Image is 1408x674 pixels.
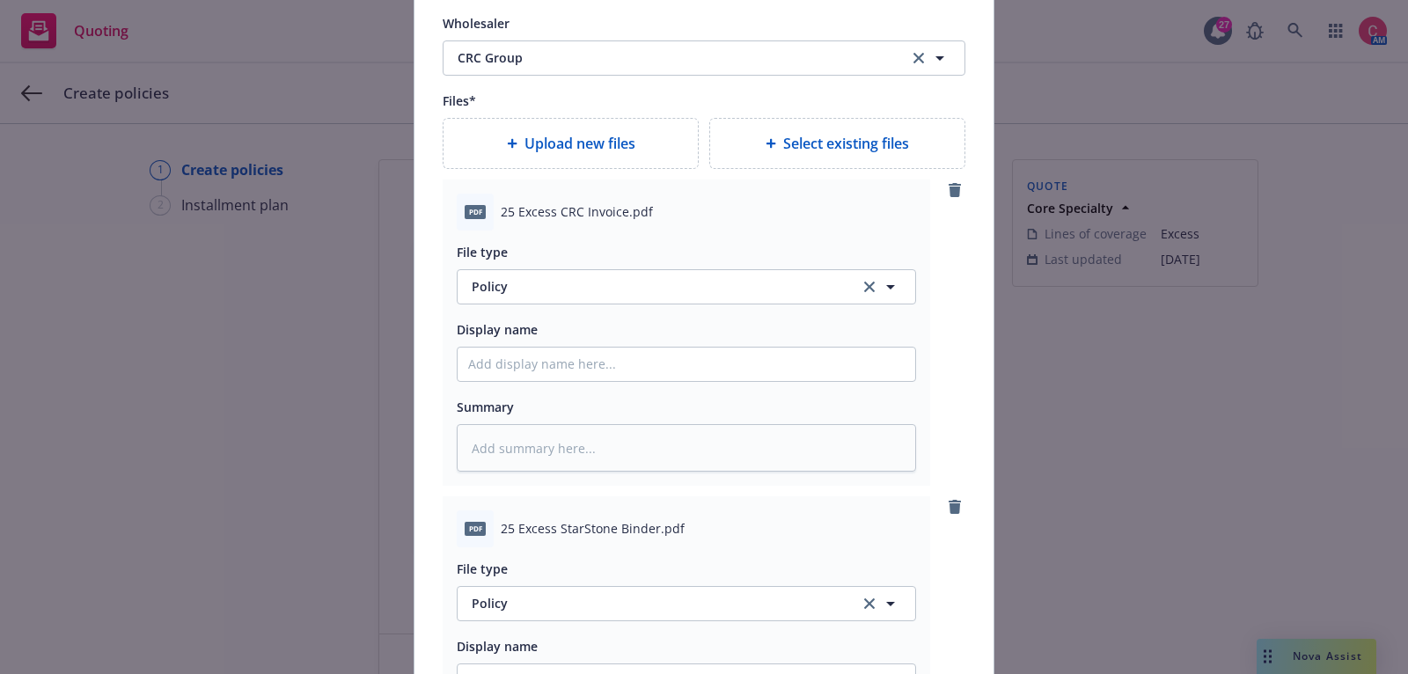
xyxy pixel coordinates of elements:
[458,348,915,381] input: Add display name here...
[472,277,840,296] span: Policy
[524,133,635,154] span: Upload new files
[457,560,508,577] span: File type
[457,399,514,415] span: Summary
[457,321,538,338] span: Display name
[443,92,476,109] span: Files*
[457,638,538,655] span: Display name
[443,40,965,76] button: CRC Groupclear selection
[783,133,909,154] span: Select existing files
[908,48,929,69] a: clear selection
[859,276,880,297] a: clear selection
[944,179,965,201] a: remove
[443,15,510,32] span: Wholesaler
[944,496,965,517] a: remove
[458,48,882,67] span: CRC Group
[465,205,486,218] span: pdf
[443,118,699,169] div: Upload new files
[501,202,653,221] span: 25 Excess CRC Invoice.pdf
[709,118,965,169] div: Select existing files
[501,519,685,538] span: 25 Excess StarStone Binder.pdf
[457,244,508,260] span: File type
[457,269,916,304] button: Policyclear selection
[457,586,916,621] button: Policyclear selection
[465,522,486,535] span: pdf
[859,593,880,614] a: clear selection
[472,594,840,612] span: Policy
